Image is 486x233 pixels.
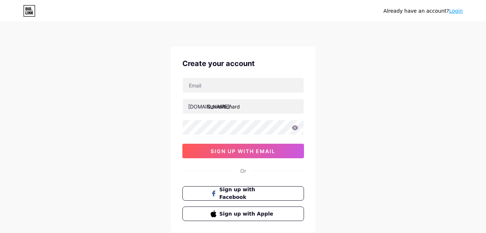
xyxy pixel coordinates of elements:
div: [DOMAIN_NAME]/ [188,103,231,110]
input: username [183,99,304,114]
div: Create your account [182,58,304,69]
button: sign up with email [182,144,304,158]
span: Sign up with Apple [219,210,275,218]
button: Sign up with Apple [182,207,304,221]
div: Already have an account? [384,7,463,15]
a: Login [449,8,463,14]
button: Sign up with Facebook [182,186,304,201]
input: Email [183,78,304,93]
div: Or [240,167,246,175]
span: sign up with email [211,148,275,154]
span: Sign up with Facebook [219,186,275,201]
